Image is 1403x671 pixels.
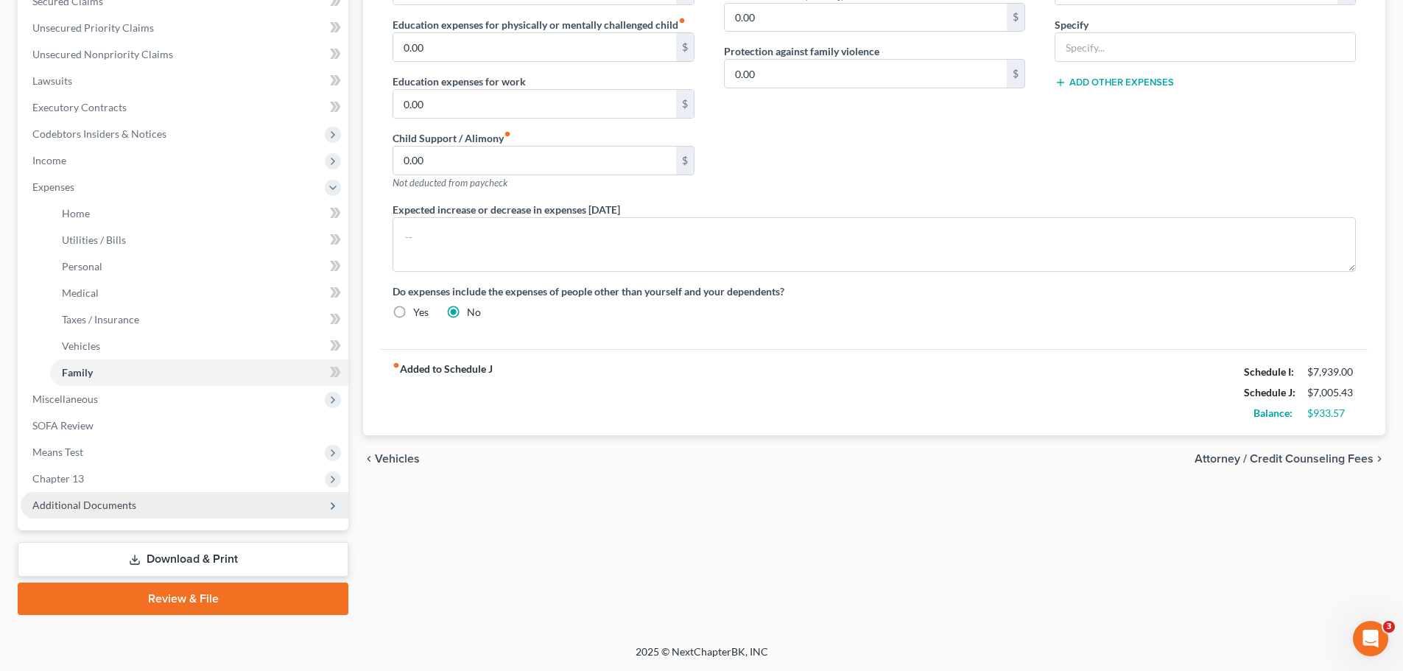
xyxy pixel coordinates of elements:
[393,362,493,424] strong: Added to Schedule J
[1055,17,1089,32] label: Specify
[21,94,348,121] a: Executory Contracts
[50,253,348,280] a: Personal
[32,48,173,60] span: Unsecured Nonpriority Claims
[1307,385,1356,400] div: $7,005.43
[1307,365,1356,379] div: $7,939.00
[50,280,348,306] a: Medical
[725,4,1007,32] input: --
[467,305,481,320] label: No
[676,33,694,61] div: $
[1374,453,1385,465] i: chevron_right
[62,260,102,273] span: Personal
[1195,453,1374,465] span: Attorney / Credit Counseling Fees
[62,287,99,299] span: Medical
[363,453,420,465] button: chevron_left Vehicles
[393,130,511,146] label: Child Support / Alimony
[393,202,620,217] label: Expected increase or decrease in expenses [DATE]
[1353,621,1388,656] iframe: Intercom live chat
[50,359,348,386] a: Family
[1307,406,1356,421] div: $933.57
[676,147,694,175] div: $
[393,362,400,369] i: fiber_manual_record
[1253,407,1293,419] strong: Balance:
[393,33,675,61] input: --
[375,453,420,465] span: Vehicles
[1383,621,1395,633] span: 3
[50,200,348,227] a: Home
[393,147,675,175] input: --
[62,233,126,246] span: Utilities / Bills
[18,583,348,615] a: Review & File
[62,340,100,352] span: Vehicles
[678,17,686,24] i: fiber_manual_record
[21,41,348,68] a: Unsecured Nonpriority Claims
[282,644,1122,671] div: 2025 © NextChapterBK, INC
[32,154,66,166] span: Income
[393,74,526,89] label: Education expenses for work
[725,60,1007,88] input: --
[50,227,348,253] a: Utilities / Bills
[50,333,348,359] a: Vehicles
[32,419,94,432] span: SOFA Review
[1195,453,1385,465] button: Attorney / Credit Counseling Fees chevron_right
[21,412,348,439] a: SOFA Review
[363,453,375,465] i: chevron_left
[32,472,84,485] span: Chapter 13
[1055,33,1355,61] input: Specify...
[676,90,694,118] div: $
[32,101,127,113] span: Executory Contracts
[21,15,348,41] a: Unsecured Priority Claims
[32,499,136,511] span: Additional Documents
[32,446,83,458] span: Means Test
[1055,77,1174,88] button: Add Other Expenses
[62,366,93,379] span: Family
[32,127,166,140] span: Codebtors Insiders & Notices
[32,180,74,193] span: Expenses
[18,542,348,577] a: Download & Print
[1244,386,1295,398] strong: Schedule J:
[32,21,154,34] span: Unsecured Priority Claims
[62,313,139,326] span: Taxes / Insurance
[62,207,90,219] span: Home
[50,306,348,333] a: Taxes / Insurance
[1007,60,1024,88] div: $
[393,90,675,118] input: --
[504,130,511,138] i: fiber_manual_record
[1244,365,1294,378] strong: Schedule I:
[21,68,348,94] a: Lawsuits
[393,284,1356,299] label: Do expenses include the expenses of people other than yourself and your dependents?
[724,43,879,59] label: Protection against family violence
[32,393,98,405] span: Miscellaneous
[393,17,686,32] label: Education expenses for physically or mentally challenged child
[413,305,429,320] label: Yes
[32,74,72,87] span: Lawsuits
[1007,4,1024,32] div: $
[393,177,507,189] span: Not deducted from paycheck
